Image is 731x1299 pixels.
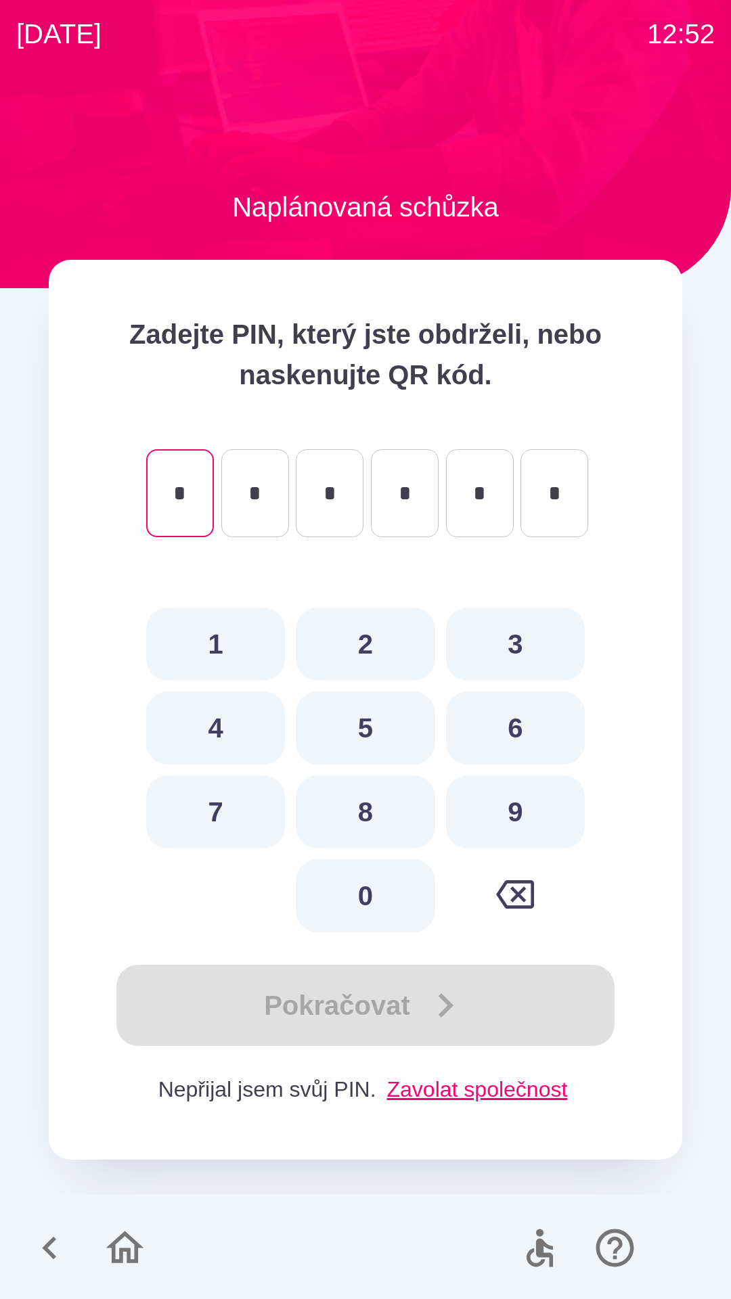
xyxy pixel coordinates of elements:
button: 8 [296,775,435,848]
button: 0 [296,859,435,932]
button: 6 [446,691,585,765]
button: 7 [146,775,285,848]
button: 4 [146,691,285,765]
img: cs flag [667,1230,704,1267]
button: 1 [146,608,285,681]
img: Logo [49,95,682,160]
button: 2 [296,608,435,681]
p: Nepřijal jsem svůj PIN. [103,1073,628,1106]
p: Naplánovaná schůzka [232,187,499,227]
p: Zadejte PIN, který jste obdrželi, nebo naskenujte QR kód. [103,314,628,395]
button: Zavolat společnost [382,1073,573,1106]
button: 5 [296,691,435,765]
button: 3 [446,608,585,681]
button: 9 [446,775,585,848]
p: 12:52 [647,14,715,54]
p: [DATE] [16,14,102,54]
